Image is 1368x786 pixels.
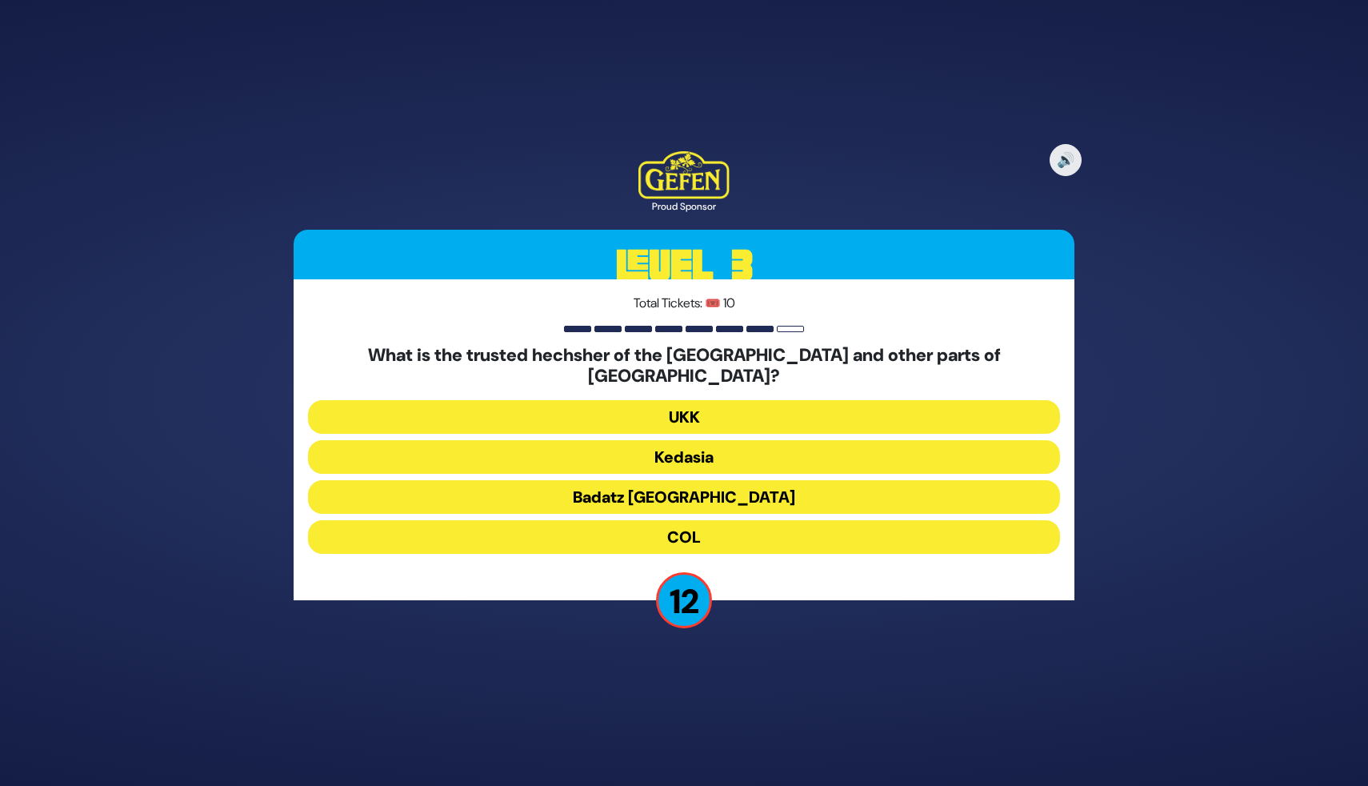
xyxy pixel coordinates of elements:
[308,294,1060,313] p: Total Tickets: 🎟️ 10
[638,151,729,199] img: Kedem
[308,345,1060,387] h5: What is the trusted hechsher of the [GEOGRAPHIC_DATA] and other parts of [GEOGRAPHIC_DATA]?
[308,520,1060,554] button: COL
[1050,144,1082,176] button: 🔊
[308,400,1060,434] button: UKK
[294,230,1074,302] h3: Level 3
[656,572,712,628] p: 12
[308,480,1060,514] button: Badatz [GEOGRAPHIC_DATA]
[308,440,1060,474] button: Kedasia
[638,199,729,214] div: Proud Sponsor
